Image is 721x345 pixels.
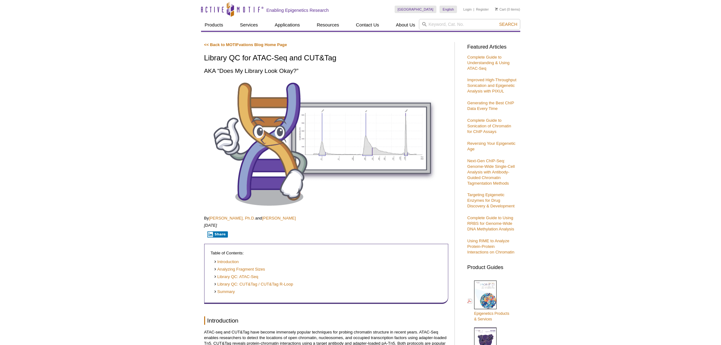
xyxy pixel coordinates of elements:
p: Table of Contents: [211,250,442,256]
a: English [440,6,457,13]
a: Complete Guide to Sonication of Chromatin for ChIP Assays [467,118,511,134]
a: Next-Gen ChIP-Seq: Genome-Wide Single-Cell Analysis with Antibody-Guided Chromatin Tagmentation M... [467,158,515,186]
a: About Us [392,19,419,31]
span: Epigenetics Products & Services [474,311,509,321]
a: Complete Guide to Understanding & Using ATAC-Seq [467,55,510,71]
a: Targeting Epigenetic Enzymes for Drug Discovery & Development [467,192,515,208]
input: Keyword, Cat. No. [419,19,520,30]
a: Library QC: CUT&Tag / CUT&Tag R-Loop [214,281,293,287]
img: Your Cart [495,7,498,11]
a: Improved High-Throughput Sonication and Epigenetic Analysis with PIXUL [467,78,517,93]
a: Reversing Your Epigenetic Age [467,141,516,151]
a: Library QC: ATAC-Seq [214,274,258,280]
a: Products [201,19,227,31]
a: << Back to MOTIFvations Blog Home Page [204,42,287,47]
a: [GEOGRAPHIC_DATA] [395,6,437,13]
button: Search [497,21,519,27]
a: Login [463,7,472,12]
a: Applications [271,19,304,31]
li: | [473,6,474,13]
a: Introduction [214,259,239,265]
a: Complete Guide to Using RRBS for Genome-Wide DNA Methylation Analysis [467,215,514,231]
a: Epigenetics Products& Services [467,280,509,323]
button: Share [207,231,228,238]
a: Services [236,19,262,31]
li: (0 items) [495,6,520,13]
h3: Product Guides [467,261,517,270]
a: Register [476,7,489,12]
img: Epi_brochure_140604_cover_web_70x200 [474,281,497,309]
h2: AKA “Does My Library Look Okay?” [204,67,448,75]
a: Summary [214,289,235,295]
a: Cart [495,7,506,12]
img: Library QC for ATAC-Seq and CUT&Tag [204,80,448,208]
h1: Library QC for ATAC-Seq and CUT&Tag [204,54,448,63]
a: [PERSON_NAME] [262,216,296,220]
a: [PERSON_NAME], Ph.D. [209,216,255,220]
h3: Featured Articles [467,45,517,50]
a: Contact Us [352,19,383,31]
a: Resources [313,19,343,31]
h2: Introduction [204,316,448,325]
h2: Enabling Epigenetics Research [267,7,329,13]
span: Search [499,22,517,27]
a: Using RIME to Analyze Protein-Protein Interactions on Chromatin [467,239,514,254]
em: [DATE] [204,223,217,228]
a: Generating the Best ChIP Data Every Time [467,101,514,111]
a: Analyzing Fragment Sizes [214,267,265,272]
p: By and [204,215,448,221]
